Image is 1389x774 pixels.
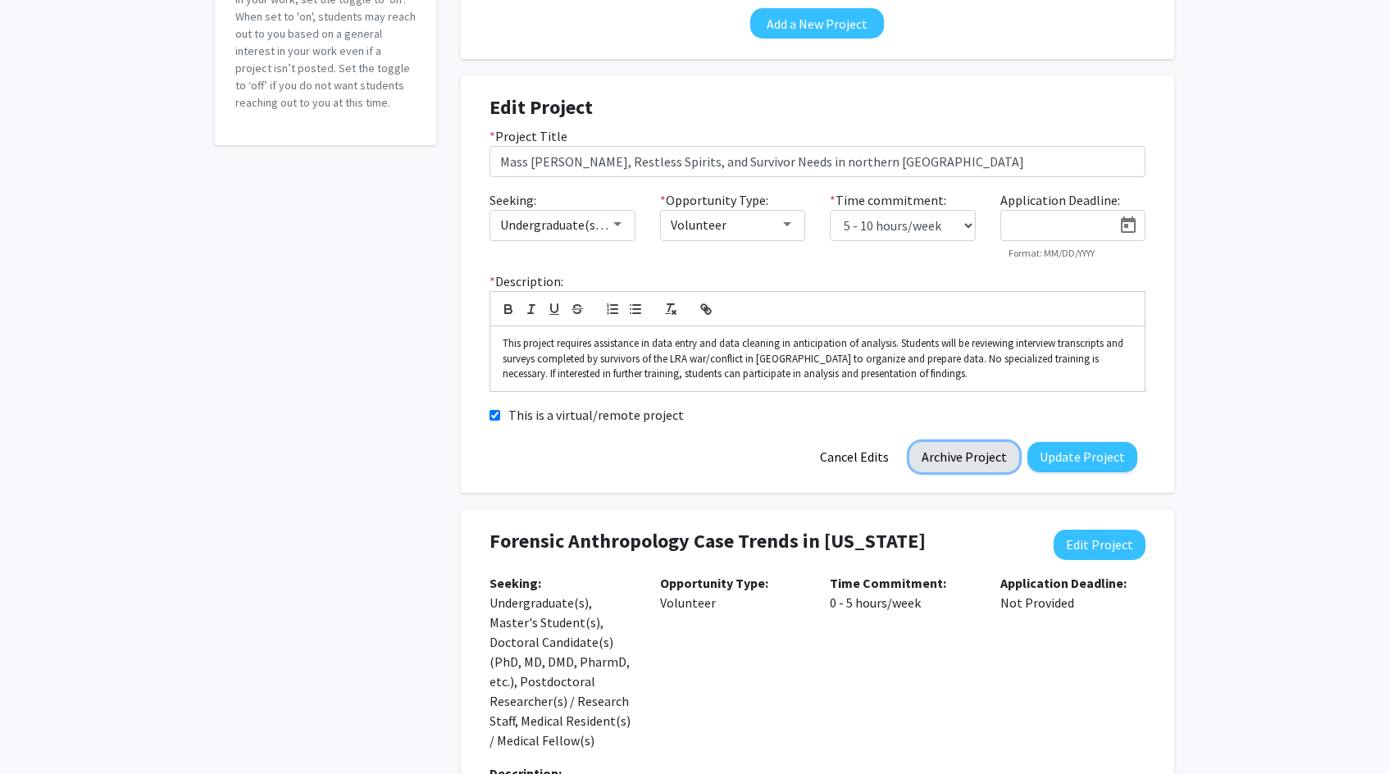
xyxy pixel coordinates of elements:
[1009,248,1095,259] mat-hint: Format: MM/DD/YYYY
[1000,575,1127,591] b: Application Deadline:
[750,8,884,39] button: Add a New Project
[490,190,536,210] label: Seeking:
[12,700,70,762] iframe: Chat
[671,216,726,233] span: Volunteer
[1027,442,1137,472] button: Update Project
[909,442,1019,472] button: Archive Project
[490,575,541,591] b: Seeking:
[830,190,946,210] label: Time commitment:
[830,575,946,591] b: Time Commitment:
[660,190,768,210] label: Opportunity Type:
[1000,190,1120,210] label: Application Deadline:
[490,94,593,120] strong: Edit Project
[830,573,976,612] p: 0 - 5 hours/week
[660,573,806,612] p: Volunteer
[490,530,1027,553] h4: Forensic Anthropology Case Trends in [US_STATE]
[808,442,901,472] button: Cancel Edits
[490,271,563,291] label: Description:
[1112,211,1145,240] button: Open calendar
[508,405,684,425] label: This is a virtual/remote project
[1054,530,1145,560] button: Edit Project
[490,126,567,146] label: Project Title
[490,573,635,750] p: Undergraduate(s), Master's Student(s), Doctoral Candidate(s) (PhD, MD, DMD, PharmD, etc.), Postdo...
[1000,573,1146,612] p: Not Provided
[660,575,768,591] b: Opportunity Type:
[500,216,1267,233] span: Undergraduate(s), Master's Student(s), Doctoral Candidate(s) (PhD, MD, DMD, PharmD, etc.), Postdo...
[503,336,1132,381] p: This project requires assistance in data entry and data cleaning in anticipation of analysis. Stu...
